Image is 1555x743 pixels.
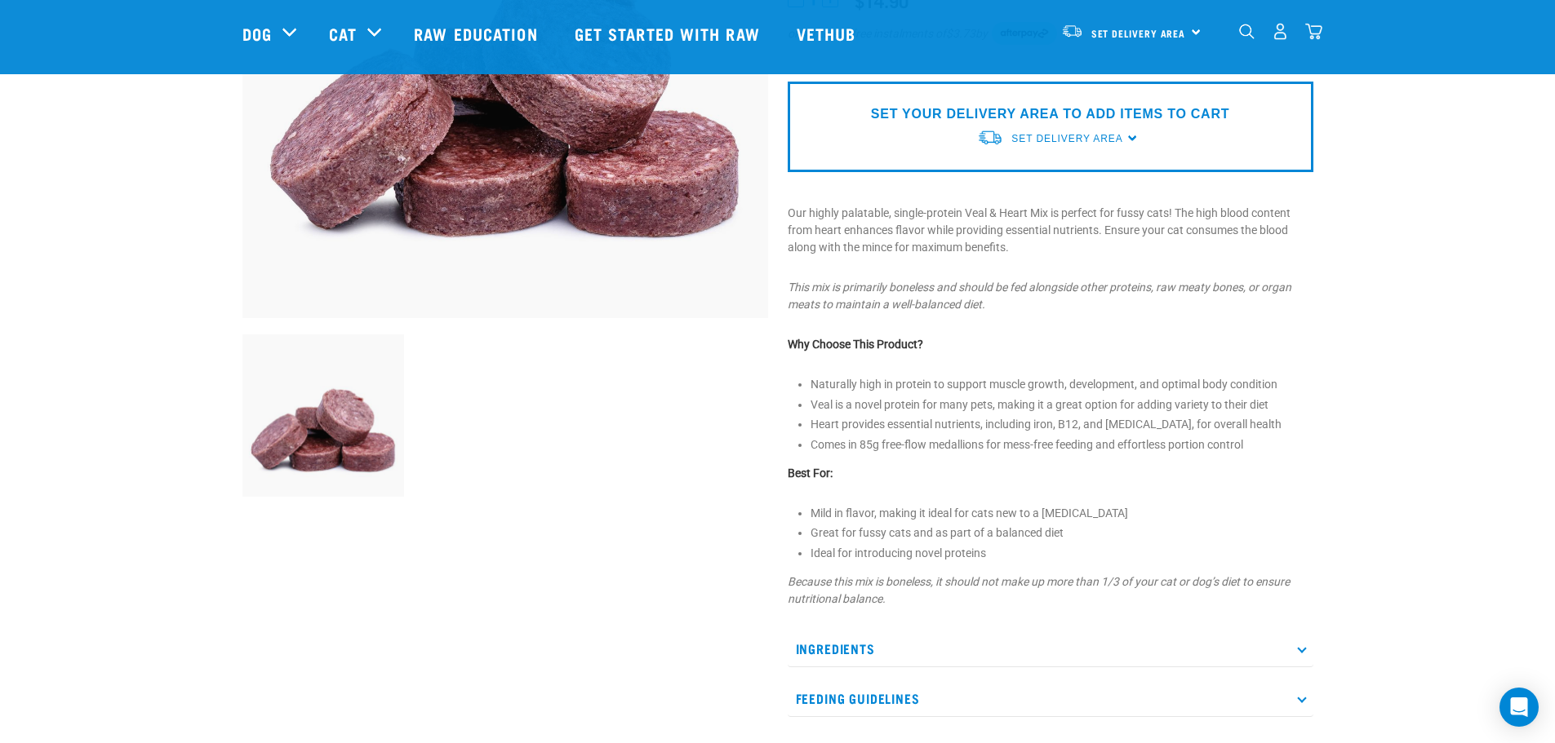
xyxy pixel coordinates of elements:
[811,376,1313,393] li: Naturally high in protein to support muscle growth, development, and optimal body condition
[1499,688,1539,727] div: Open Intercom Messenger
[788,680,1313,717] p: Feeding Guidelines
[398,1,558,66] a: Raw Education
[811,396,1313,414] li: Veal is a novel protein for many pets, making it a great option for adding variety to their diet
[242,334,405,497] img: 1152 Veal Heart Medallions 01
[788,205,1313,256] p: Our highly palatable, single-protein Veal & Heart Mix is perfect for fussy cats! The high blood c...
[1061,24,1083,38] img: van-moving.png
[1011,133,1122,144] span: Set Delivery Area
[871,104,1229,124] p: SET YOUR DELIVERY AREA TO ADD ITEMS TO CART
[242,21,272,46] a: Dog
[811,416,1313,433] li: Heart provides essential nutrients, including iron, B12, and [MEDICAL_DATA], for overall health
[811,436,1313,453] li: Comes in 85g free-flow medallions for mess-free feeding and effortless portion control
[977,129,1003,146] img: van-moving.png
[1305,23,1322,40] img: home-icon@2x.png
[788,281,1291,311] em: This mix is primarily boneless and should be fed alongside other proteins, raw meaty bones, or or...
[788,630,1313,667] p: Ingredients
[1239,24,1255,39] img: home-icon-1@2x.png
[788,575,1290,605] em: Because this mix is boneless, it should not make up more than 1/3 of your cat or dog’s diet to en...
[1272,23,1289,40] img: user.png
[780,1,877,66] a: Vethub
[811,505,1313,522] li: Mild in flavor, making it ideal for cats new to a [MEDICAL_DATA]
[811,545,1313,562] li: Ideal for introducing novel proteins
[329,21,357,46] a: Cat
[788,338,923,351] strong: Why Choose This Product?
[788,467,833,480] strong: Best For:
[558,1,780,66] a: Get started with Raw
[1091,30,1186,36] span: Set Delivery Area
[811,524,1313,542] li: Great for fussy cats and as part of a balanced diet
